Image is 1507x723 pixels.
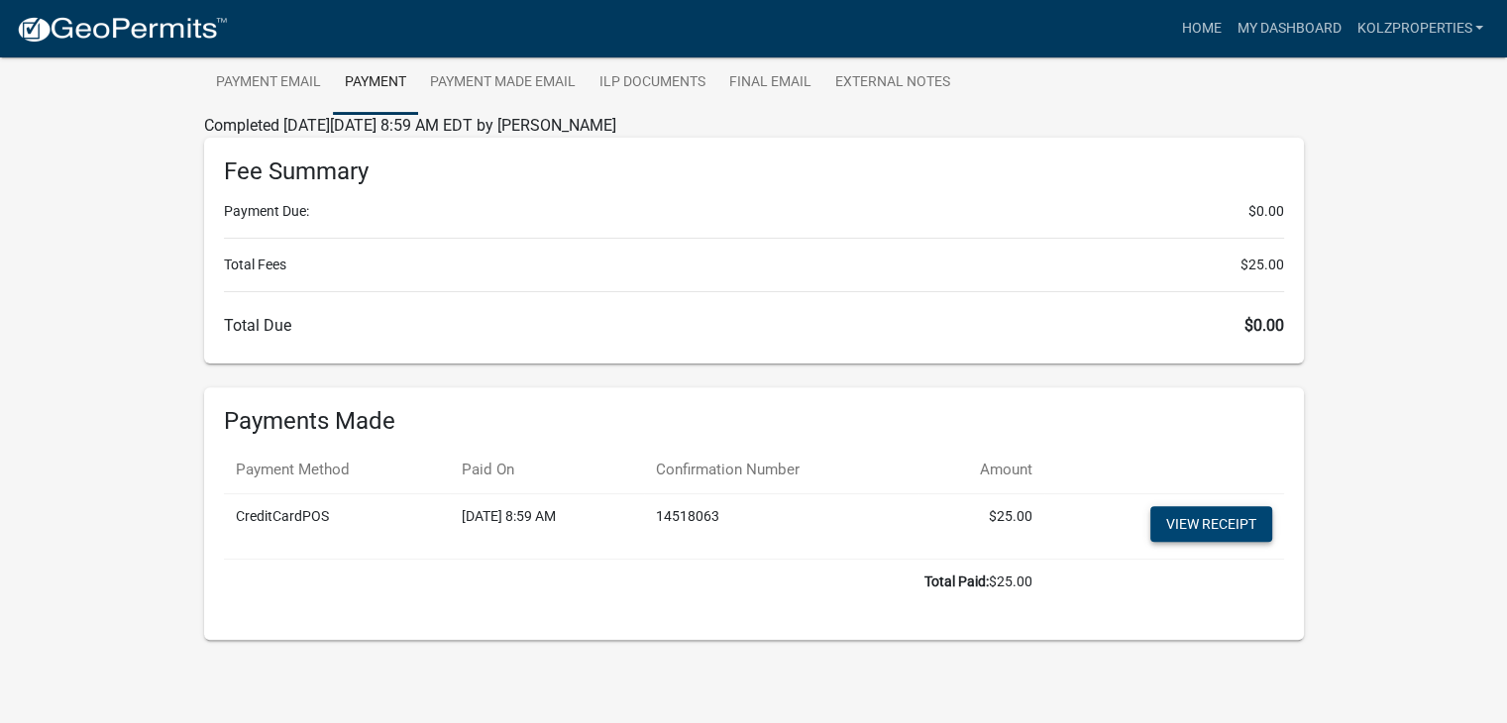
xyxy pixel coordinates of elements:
span: $0.00 [1244,316,1284,335]
a: Payment Email [204,52,333,115]
th: Payment Method [224,447,450,493]
li: Payment Due: [224,201,1284,222]
h6: Payments Made [224,407,1284,436]
a: Payment [333,52,418,115]
a: View receipt [1150,506,1272,542]
span: Completed [DATE][DATE] 8:59 AM EDT by [PERSON_NAME] [204,116,616,135]
td: 14518063 [644,494,919,560]
th: Amount [918,447,1044,493]
b: Total Paid: [924,573,989,589]
a: Home [1173,10,1229,48]
a: Payment Made Email [418,52,588,115]
h6: Fee Summary [224,157,1284,186]
td: CreditCardPOS [224,494,450,560]
td: $25.00 [224,560,1044,605]
span: $0.00 [1248,201,1284,222]
span: $25.00 [1240,255,1284,275]
a: kolzproperties [1348,10,1491,48]
a: Final Email [717,52,823,115]
a: External Notes [823,52,962,115]
a: My Dashboard [1229,10,1348,48]
td: [DATE] 8:59 AM [450,494,644,560]
li: Total Fees [224,255,1284,275]
th: Paid On [450,447,644,493]
td: $25.00 [918,494,1044,560]
a: ILP Documents [588,52,717,115]
th: Confirmation Number [644,447,919,493]
h6: Total Due [224,316,1284,335]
